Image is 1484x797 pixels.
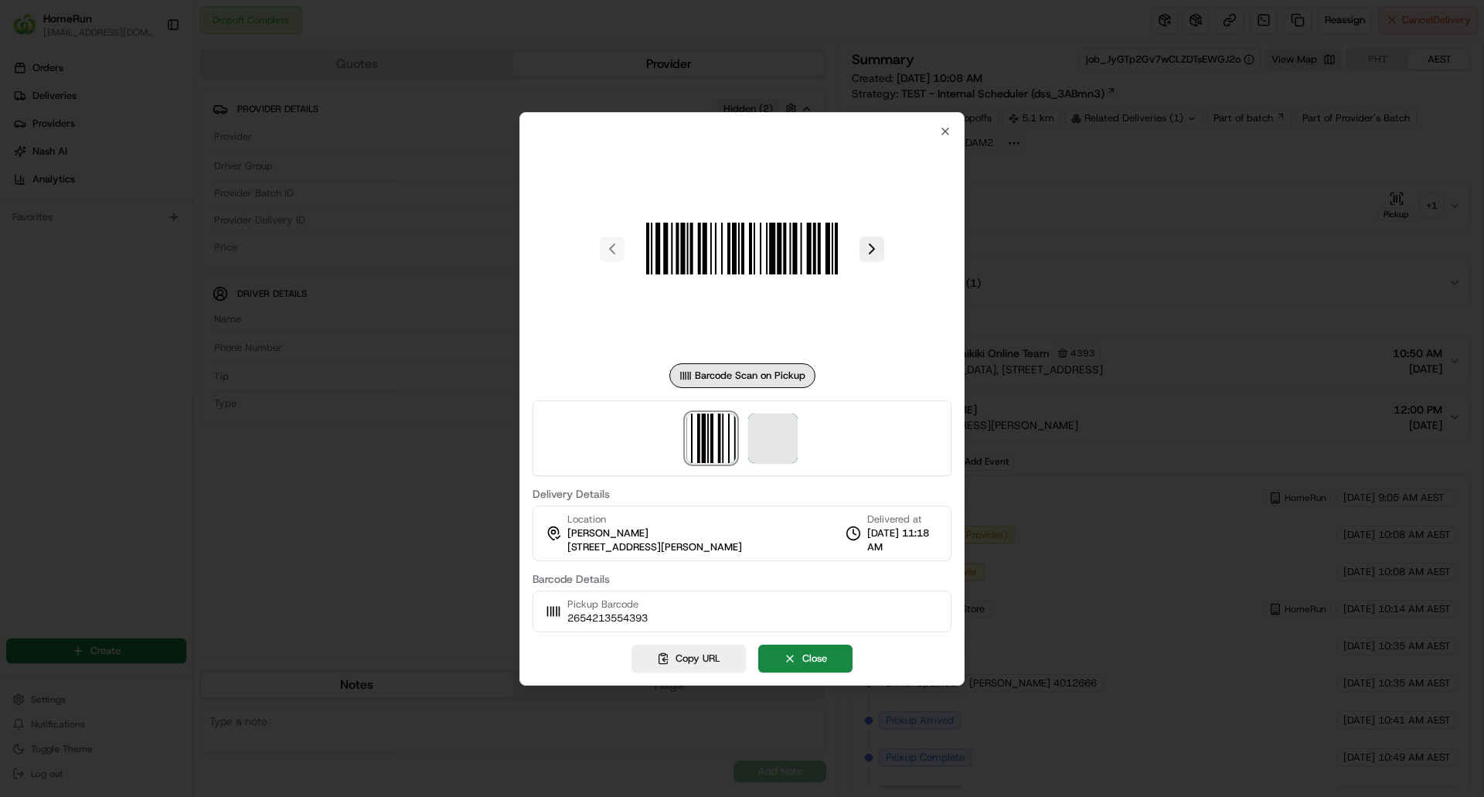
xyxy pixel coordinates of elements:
span: Delivered at [867,513,938,526]
span: [PERSON_NAME] [567,526,648,540]
label: Barcode Details [533,574,951,584]
button: Close [758,645,853,673]
img: barcode_scan_on_pickup image [631,138,853,360]
span: [DATE] 11:18 AM [867,526,938,554]
span: Location [567,513,606,526]
span: 2654213554393 [567,611,648,625]
label: Delivery Details [533,489,951,499]
span: Pickup Barcode [567,598,648,611]
button: Copy URL [631,645,746,673]
div: Barcode Scan on Pickup [669,363,815,388]
span: [STREET_ADDRESS][PERSON_NAME] [567,540,742,554]
img: barcode_scan_on_pickup image [686,414,736,463]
